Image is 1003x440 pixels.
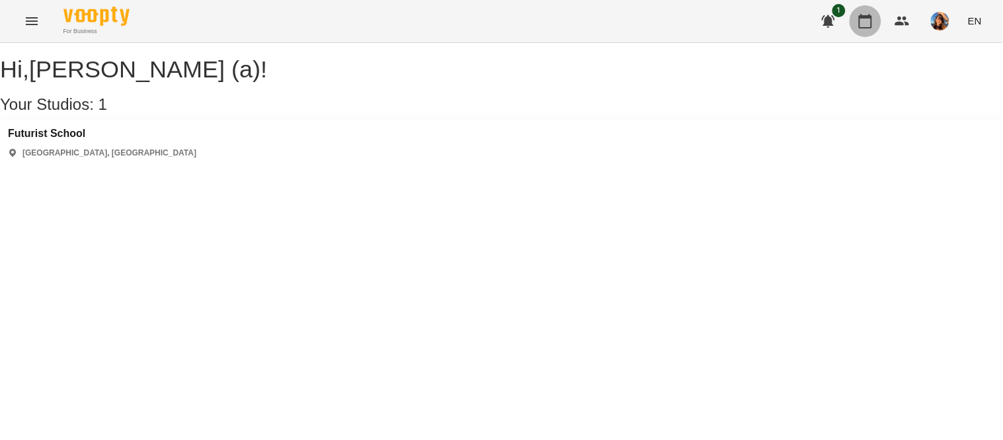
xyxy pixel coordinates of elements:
img: Voopty Logo [63,7,130,26]
span: 1 [99,95,107,113]
span: 1 [832,4,846,17]
button: EN [963,9,987,33]
span: EN [968,14,982,28]
a: Futurist School [8,128,196,140]
p: [GEOGRAPHIC_DATA], [GEOGRAPHIC_DATA] [22,148,196,159]
img: a3cfe7ef423bcf5e9dc77126c78d7dbf.jpg [931,12,949,30]
button: Menu [16,5,48,37]
span: For Business [63,27,130,36]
